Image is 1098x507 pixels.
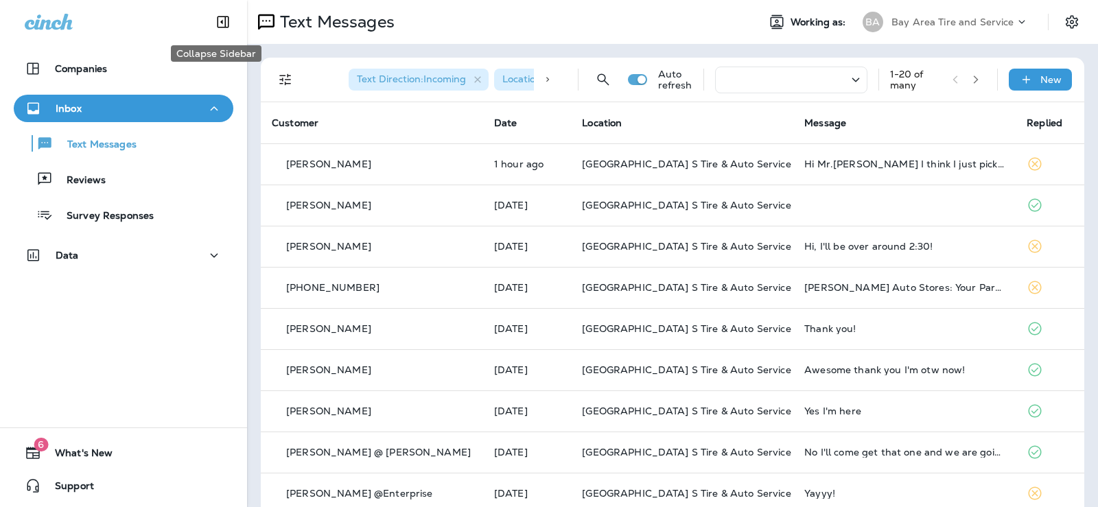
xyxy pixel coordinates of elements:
div: Yes I'm here [804,405,1005,416]
button: Support [14,472,233,499]
button: Survey Responses [14,200,233,229]
span: [GEOGRAPHIC_DATA] S Tire & Auto Service [582,322,791,335]
span: [GEOGRAPHIC_DATA] S Tire & Auto Service [582,364,791,376]
button: Companies [14,55,233,82]
span: Working as: [791,16,849,28]
button: 6What's New [14,439,233,467]
p: Oct 12, 2025 12:00 AM [494,282,560,293]
span: [GEOGRAPHIC_DATA] S Tire & Auto Service [582,199,791,211]
p: Text Messages [54,139,137,152]
button: Text Messages [14,129,233,158]
span: Location [582,117,622,129]
p: Oct 8, 2025 09:30 AM [494,447,560,458]
p: [PERSON_NAME] @Enterprise [286,488,433,499]
p: Inbox [56,103,82,114]
p: Oct 14, 2025 12:39 PM [494,158,560,169]
p: Reviews [53,174,106,187]
button: Collapse Sidebar [204,8,242,36]
span: Customer [272,117,318,129]
div: No I'll come get that one and we are going to get it done once the truck come back [804,447,1005,458]
span: Message [804,117,846,129]
p: Auto refresh [658,69,692,91]
div: 1 - 20 of many [890,69,942,91]
div: Hi, I'll be over around 2:30! [804,241,1005,252]
div: Location:[GEOGRAPHIC_DATA] S Tire & Auto Service [494,69,741,91]
button: Settings [1060,10,1084,34]
div: Thank you! [804,323,1005,334]
p: [PERSON_NAME] [286,364,371,375]
span: [GEOGRAPHIC_DATA] S Tire & Auto Service [582,487,791,499]
p: Oct 13, 2025 12:23 PM [494,200,560,211]
button: Filters [272,66,299,93]
span: [GEOGRAPHIC_DATA] S Tire & Auto Service [582,405,791,417]
button: Inbox [14,95,233,122]
span: Location : [GEOGRAPHIC_DATA] S Tire & Auto Service [502,73,749,85]
span: [GEOGRAPHIC_DATA] S Tire & Auto Service [582,240,791,252]
p: Companies [55,63,107,74]
p: [PHONE_NUMBER] [286,282,379,293]
p: Text Messages [274,12,395,32]
p: Oct 8, 2025 11:09 AM [494,405,560,416]
p: [PERSON_NAME] [286,200,371,211]
div: Yayyy! [804,488,1005,499]
span: [GEOGRAPHIC_DATA] S Tire & Auto Service [582,446,791,458]
p: Oct 6, 2025 02:05 PM [494,488,560,499]
p: [PERSON_NAME] [286,323,371,334]
p: Survey Responses [53,210,154,223]
span: Date [494,117,517,129]
p: Data [56,250,79,261]
p: Oct 10, 2025 10:33 AM [494,323,560,334]
button: Data [14,241,233,269]
span: Text Direction : Incoming [357,73,466,85]
div: Awesome thank you I'm otw now! [804,364,1005,375]
p: Oct 9, 2025 04:03 PM [494,364,560,375]
span: [GEOGRAPHIC_DATA] S Tire & Auto Service [582,281,791,294]
span: [GEOGRAPHIC_DATA] S Tire & Auto Service [582,158,791,170]
p: [PERSON_NAME] [286,405,371,416]
div: Text Direction:Incoming [349,69,489,91]
p: Oct 13, 2025 12:01 PM [494,241,560,252]
p: Bay Area Tire and Service [891,16,1014,27]
p: [PERSON_NAME] @ [PERSON_NAME] [286,447,471,458]
button: Reviews [14,165,233,193]
div: Hi Mr.Rick I think I just pick up my car, hopefully next week I can bring it back. Thank you [804,158,1005,169]
div: BA [863,12,883,32]
div: Collapse Sidebar [171,45,261,62]
p: [PERSON_NAME] [286,158,371,169]
span: 6 [34,438,48,451]
p: [PERSON_NAME] [286,241,371,252]
div: Sheehy Auto Stores: Your Part(s) have arrived. Contact us for more information Inv 612202 SHEEHY ... [804,282,1005,293]
p: New [1040,74,1062,85]
span: Replied [1027,117,1062,129]
span: Support [41,480,94,497]
span: What's New [41,447,113,464]
button: Search Messages [589,66,617,93]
